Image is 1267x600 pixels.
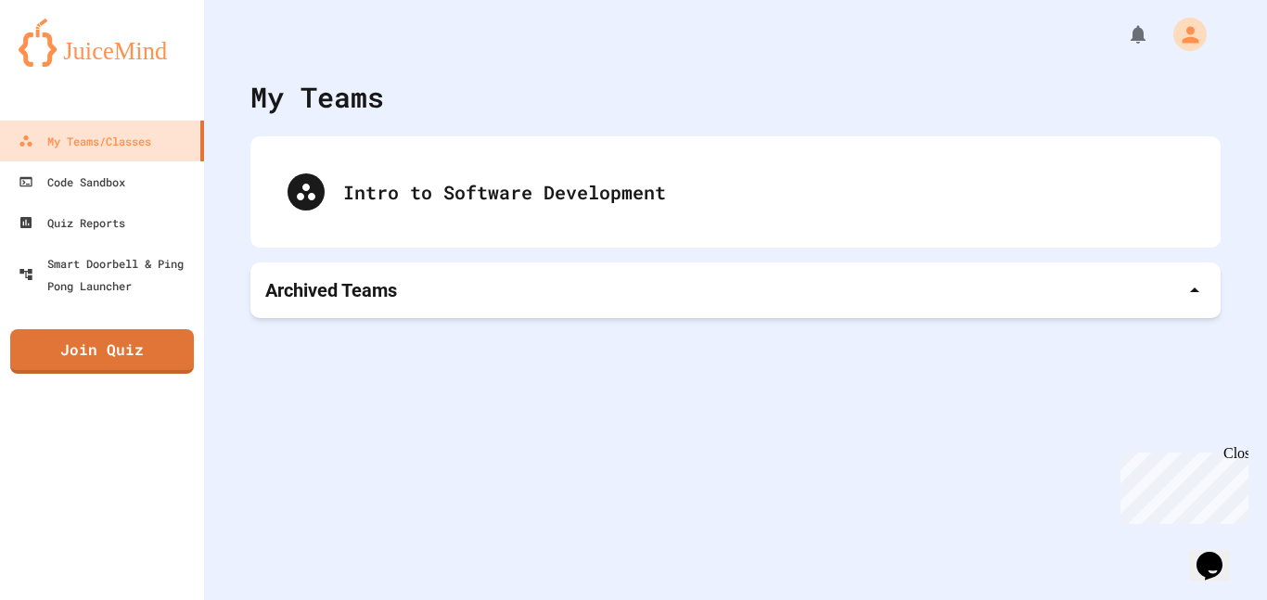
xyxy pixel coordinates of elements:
div: Quiz Reports [19,211,125,234]
iframe: chat widget [1189,526,1248,581]
div: Chat with us now!Close [7,7,128,118]
div: Code Sandbox [19,171,125,193]
div: My Teams [250,76,384,118]
div: My Teams/Classes [19,130,151,152]
img: logo-orange.svg [19,19,186,67]
div: Intro to Software Development [343,178,1184,206]
a: Join Quiz [10,329,194,374]
iframe: chat widget [1113,445,1248,524]
div: My Notifications [1093,19,1154,50]
p: Archived Teams [265,277,397,303]
div: My Account [1154,13,1211,56]
div: Intro to Software Development [269,155,1202,229]
div: Smart Doorbell & Ping Pong Launcher [19,252,197,297]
